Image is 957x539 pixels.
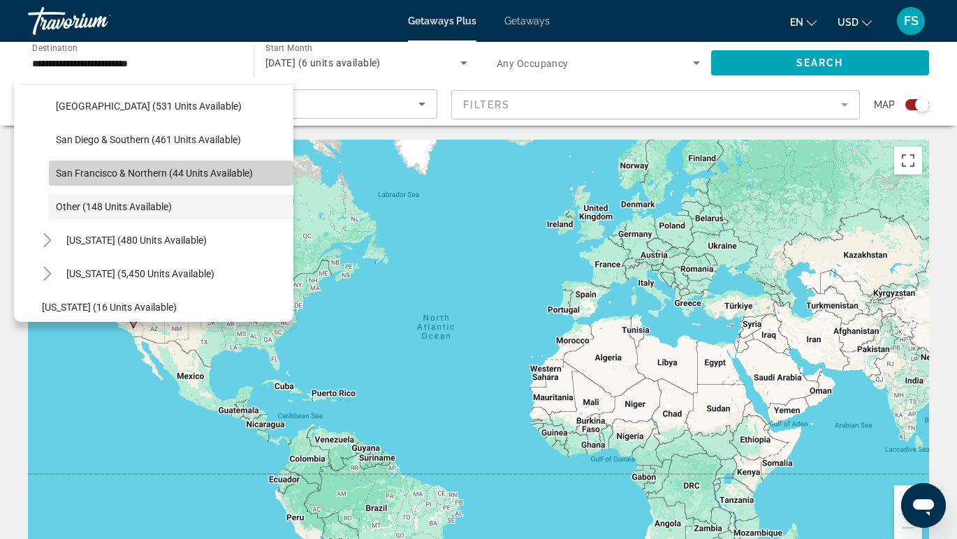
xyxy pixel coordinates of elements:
a: Getaways [504,15,550,27]
button: Toggle Florida (5,450 units available) [35,262,59,286]
span: [US_STATE] (5,450 units available) [66,268,214,279]
button: San Francisco & Northern (44 units available) [49,161,293,186]
span: Map [874,95,895,115]
button: [US_STATE] (16 units available) [35,295,293,320]
span: FS [904,14,919,28]
span: USD [838,17,859,28]
mat-select: Sort by [40,96,425,112]
button: Toggle fullscreen view [894,147,922,175]
button: Search [711,50,930,75]
span: [GEOGRAPHIC_DATA] (531 units available) [56,101,242,112]
button: Change language [790,12,817,32]
button: User Menu [893,6,929,36]
span: [DATE] (6 units available) [265,57,381,68]
button: Zoom in [894,485,922,513]
a: Travorium [28,3,168,39]
span: San Francisco & Northern (44 units available) [56,168,253,179]
button: Other (148 units available) [49,194,293,219]
a: Getaways Plus [408,15,476,27]
button: Filter [451,89,861,120]
span: Any Occupancy [497,58,569,69]
button: Change currency [838,12,872,32]
span: [US_STATE] (480 units available) [66,235,207,246]
span: Destination [32,43,78,52]
button: [US_STATE] (5,450 units available) [59,261,221,286]
button: [GEOGRAPHIC_DATA] (531 units available) [49,94,293,119]
span: Start Month [265,43,312,53]
button: Toggle Colorado (480 units available) [35,228,59,253]
span: en [790,17,803,28]
span: [US_STATE] (16 units available) [42,302,177,313]
button: San Diego & Southern (461 units available) [49,127,293,152]
button: [US_STATE] (480 units available) [59,228,214,253]
span: Other (148 units available) [56,201,172,212]
span: San Diego & Southern (461 units available) [56,134,241,145]
span: Search [796,57,844,68]
iframe: Button to launch messaging window [901,483,946,528]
